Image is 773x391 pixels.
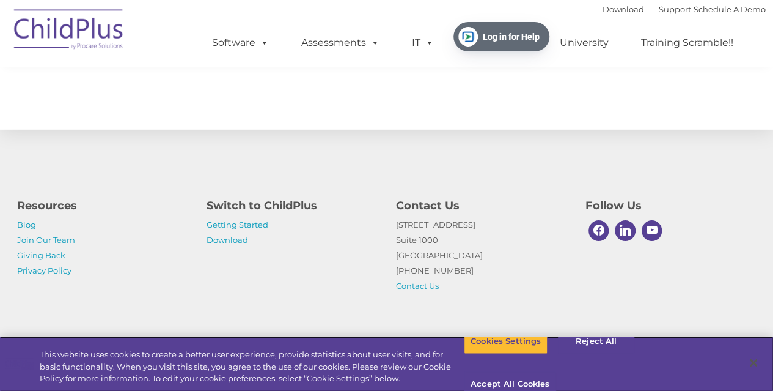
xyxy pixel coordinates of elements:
a: Facebook [585,217,612,244]
a: Assessments [289,31,392,55]
a: Download [603,4,644,14]
a: Privacy Policy [17,266,71,275]
a: Linkedin [612,217,639,244]
a: University [548,31,621,55]
button: Cookies Settings [464,329,548,354]
span: Phone number [170,131,222,140]
a: Join Our Team [17,235,75,245]
a: Blog [17,220,36,229]
a: Training Scramble!! [629,31,746,55]
a: Download [207,235,248,245]
img: ChildPlus by Procare Solutions [8,1,130,62]
span: Last name [170,81,207,90]
p: [STREET_ADDRESS] Suite 1000 [GEOGRAPHIC_DATA] [PHONE_NUMBER] [396,217,567,294]
font: | [603,4,766,14]
a: Getting Started [207,220,268,229]
h4: Resources [17,197,188,214]
h4: Switch to ChildPlus [207,197,378,214]
a: Youtube [639,217,665,244]
a: Schedule A Demo [694,4,766,14]
h4: Follow Us [585,197,757,214]
button: Close [740,349,767,376]
h4: Contact Us [396,197,567,214]
a: Giving Back [17,250,65,260]
button: Reject All [558,329,634,354]
a: Contact Us [396,281,439,291]
a: IT [400,31,446,55]
a: Support [659,4,691,14]
a: Software [200,31,281,55]
div: This website uses cookies to create a better user experience, provide statistics about user visit... [40,349,464,385]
